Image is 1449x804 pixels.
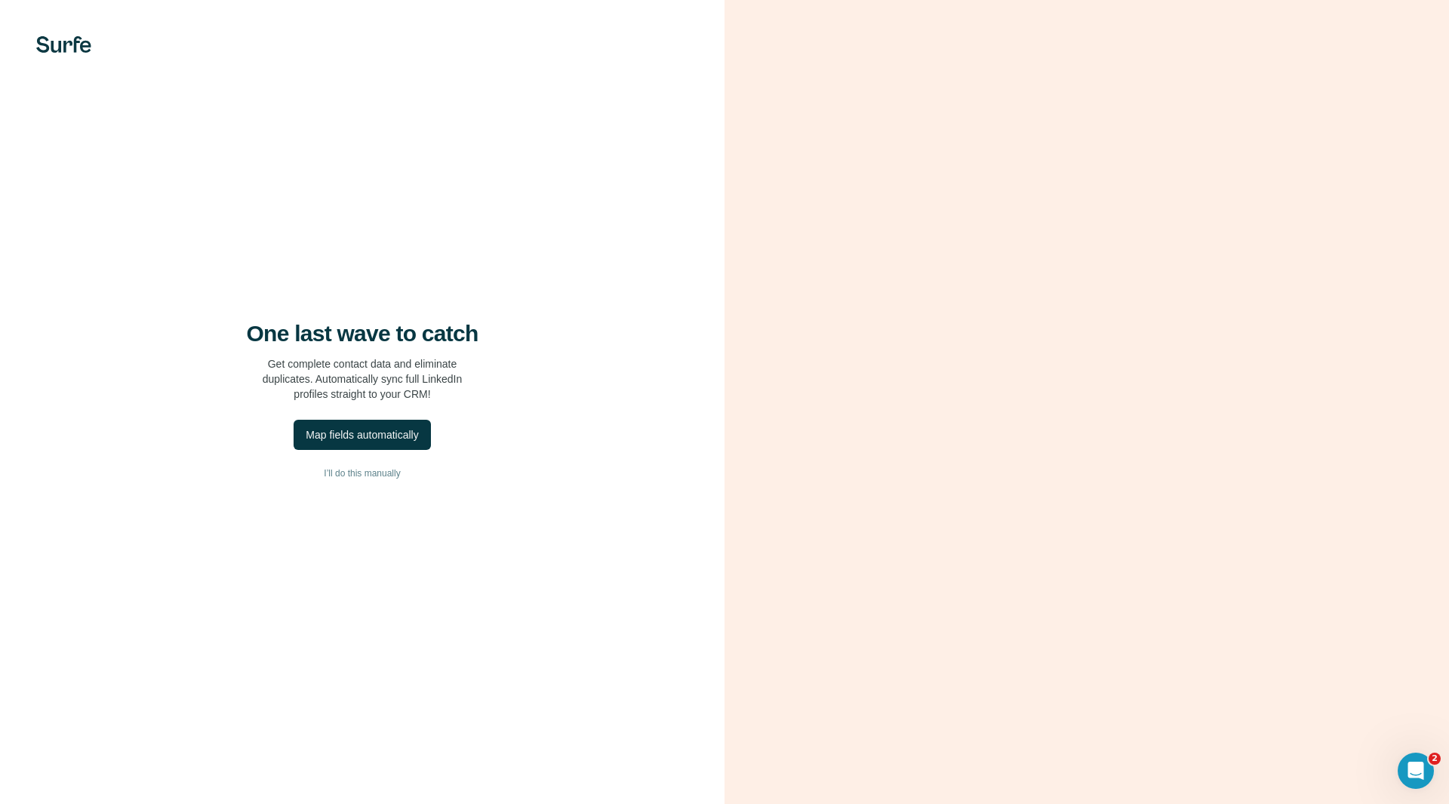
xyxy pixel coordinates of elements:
[306,427,418,442] div: Map fields automatically
[30,462,694,485] button: I’ll do this manually
[1429,753,1441,765] span: 2
[263,356,463,402] p: Get complete contact data and eliminate duplicates. Automatically sync full LinkedIn profiles str...
[1398,753,1434,789] iframe: Intercom live chat
[324,467,400,480] span: I’ll do this manually
[294,420,430,450] button: Map fields automatically
[36,36,91,53] img: Surfe's logo
[247,320,478,347] h4: One last wave to catch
